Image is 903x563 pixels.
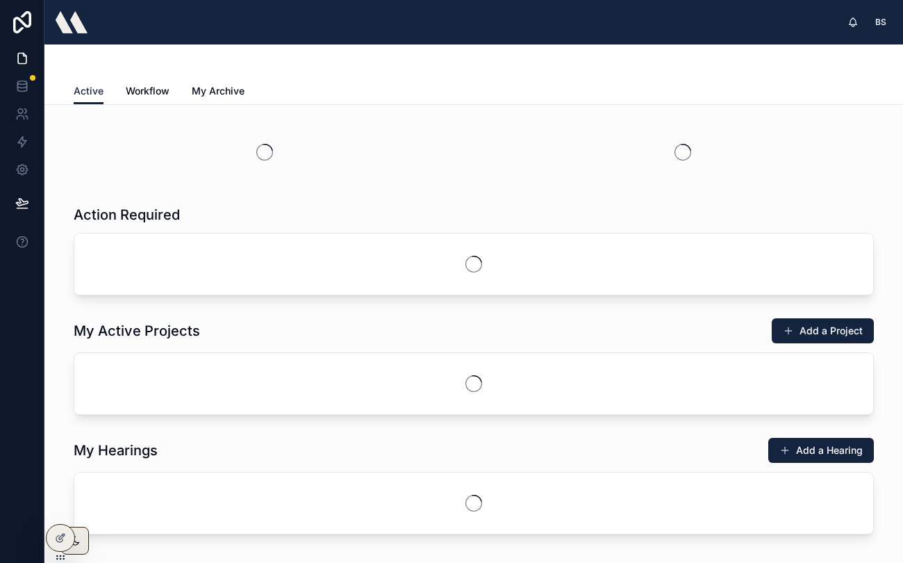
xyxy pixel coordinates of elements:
[56,11,88,33] img: App logo
[99,19,847,25] div: scrollable content
[768,438,874,463] button: Add a Hearing
[74,79,103,105] a: Active
[74,205,180,225] h1: Action Required
[772,318,874,343] button: Add a Project
[192,84,245,98] span: My Archive
[126,84,169,98] span: Workflow
[126,79,169,106] a: Workflow
[875,17,886,28] span: BS
[74,84,103,98] span: Active
[192,79,245,106] a: My Archive
[74,441,158,460] h1: My Hearings
[74,321,200,341] h1: My Active Projects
